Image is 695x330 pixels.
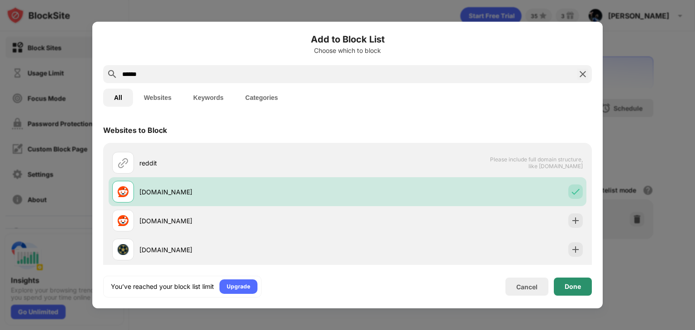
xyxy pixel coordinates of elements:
[103,47,592,54] div: Choose which to block
[103,89,133,107] button: All
[107,69,118,80] img: search.svg
[182,89,234,107] button: Keywords
[103,126,167,135] div: Websites to Block
[516,283,538,291] div: Cancel
[118,186,129,197] img: favicons
[111,282,214,291] div: You’ve reached your block list limit
[103,33,592,46] h6: Add to Block List
[139,187,347,197] div: [DOMAIN_NAME]
[118,157,129,168] img: url.svg
[490,156,583,170] span: Please include full domain structure, like [DOMAIN_NAME]
[139,245,347,255] div: [DOMAIN_NAME]
[234,89,289,107] button: Categories
[133,89,182,107] button: Websites
[565,283,581,290] div: Done
[227,282,250,291] div: Upgrade
[139,158,347,168] div: reddit
[118,244,129,255] img: favicons
[118,215,129,226] img: favicons
[577,69,588,80] img: search-close
[139,216,347,226] div: [DOMAIN_NAME]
